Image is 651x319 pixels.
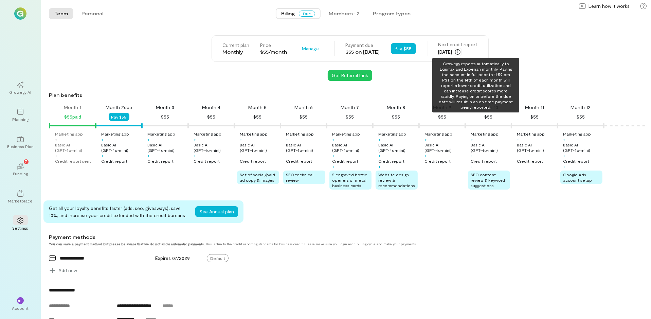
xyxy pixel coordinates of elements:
[471,137,473,142] div: +
[13,225,29,231] div: Settings
[194,142,233,153] div: Basic AI (GPT‑4o‑mini)
[329,10,359,17] div: Members · 2
[12,305,29,311] div: Account
[8,212,33,236] a: Settings
[106,104,132,111] div: Month 2 due
[223,42,250,49] div: Current plan
[433,104,451,111] div: Month 9
[8,76,33,100] a: Growegy AI
[332,164,334,169] div: +
[471,142,510,153] div: Basic AI (GPT‑4o‑mini)
[194,137,196,142] div: +
[101,158,127,164] div: Credit report
[478,104,499,111] div: Month 10
[101,137,104,142] div: +
[147,158,174,164] div: Credit report
[240,172,275,182] span: Set of social/paid ad copy & images
[49,234,588,241] div: Payment methods
[253,113,261,121] div: $55
[517,142,556,153] div: Basic AI (GPT‑4o‑mini)
[49,92,648,99] div: Plan benefits
[332,158,358,164] div: Credit report
[64,104,82,111] div: Month 1
[424,137,427,142] div: +
[563,153,565,158] div: +
[424,131,452,137] div: Marketing app
[281,10,295,17] span: Billing
[517,158,543,164] div: Credit report
[64,113,81,121] div: $55 paid
[58,267,77,274] span: Add new
[12,117,29,122] div: Planning
[223,49,250,55] div: Monthly
[156,104,174,111] div: Month 3
[13,171,28,176] div: Funding
[530,113,539,121] div: $55
[302,45,319,52] span: Manage
[517,137,519,142] div: +
[260,42,287,49] div: Price
[49,242,204,246] strong: You can save a payment method but please be aware that we do not allow automatic payments.
[298,43,323,54] button: Manage
[378,164,381,169] div: +
[563,137,565,142] div: +
[424,142,464,153] div: Basic AI (GPT‑4o‑mini)
[577,113,585,121] div: $55
[563,158,589,164] div: Credit report
[392,113,400,121] div: $55
[286,153,288,158] div: +
[194,158,220,164] div: Credit report
[387,104,405,111] div: Month 8
[299,11,315,17] span: Due
[49,242,588,246] div: This is due to the credit reporting standards for business credit. Please make sure you login eac...
[109,113,129,121] button: Pay $55
[248,104,267,111] div: Month 5
[286,137,288,142] div: +
[471,172,505,188] span: SEO content review & keyword suggestions
[286,158,312,164] div: Credit report
[517,131,545,137] div: Marketing app
[346,113,354,121] div: $55
[76,8,109,19] button: Personal
[438,113,446,121] div: $55
[260,49,287,55] div: $55/month
[8,198,33,203] div: Marketplace
[202,104,220,111] div: Month 4
[101,153,104,158] div: +
[240,153,242,158] div: +
[294,104,313,111] div: Month 6
[101,131,129,137] div: Marketing app
[8,130,33,155] a: Business Plan
[471,153,473,158] div: +
[55,137,57,142] div: +
[207,113,215,121] div: $55
[55,153,57,158] div: +
[323,8,365,19] button: Members · 2
[378,153,381,158] div: +
[328,70,372,81] button: Get Referral Link
[378,172,415,188] span: Website design review & recommendations
[332,153,334,158] div: +
[147,131,175,137] div: Marketing app
[49,205,190,219] div: Get all your loyalty benefits faster (ads, seo, giveaways), save 10%, and increase your credit ex...
[7,144,34,149] div: Business Plan
[571,104,591,111] div: Month 12
[484,113,492,121] div: $55
[471,131,499,137] div: Marketing app
[55,158,91,164] div: Credit report sent
[8,103,33,127] a: Planning
[332,172,367,188] span: 5 engraved bottle openers or metal business cards
[563,131,591,137] div: Marketing app
[589,3,630,10] span: Learn how it works
[55,131,83,137] div: Marketing app
[240,164,242,169] div: +
[25,158,28,164] span: 7
[194,153,196,158] div: +
[563,172,592,182] span: Google Ads account setup
[378,131,406,137] div: Marketing app
[155,255,190,261] span: Expires 07/2029
[346,42,380,49] div: Payment due
[378,158,404,164] div: Credit report
[8,184,33,209] a: Marketplace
